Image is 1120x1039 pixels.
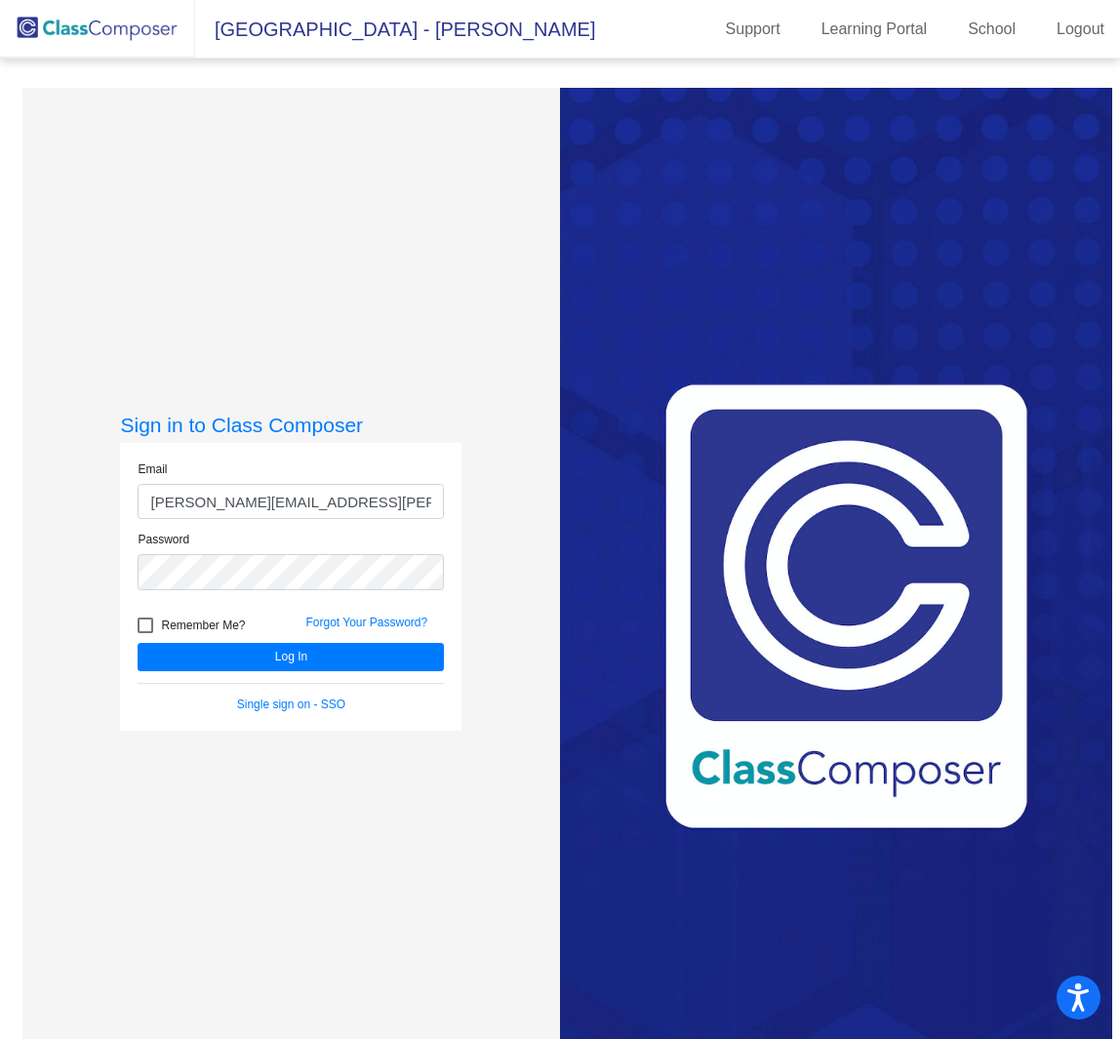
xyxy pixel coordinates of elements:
a: School [952,14,1031,45]
span: [GEOGRAPHIC_DATA] - [PERSON_NAME] [195,14,595,45]
button: Log In [138,643,444,671]
h3: Sign in to Class Composer [120,413,461,437]
label: Email [138,460,167,478]
a: Support [710,14,796,45]
span: Remember Me? [161,614,245,637]
a: Learning Portal [806,14,943,45]
a: Logout [1041,14,1120,45]
a: Single sign on - SSO [237,698,345,711]
label: Password [138,531,189,548]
